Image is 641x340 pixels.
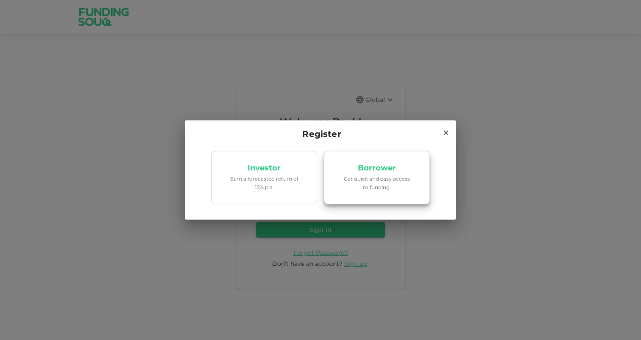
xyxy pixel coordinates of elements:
p: Investor [248,164,281,172]
a: BorrowerGet quick and easy access to funding. [324,151,430,204]
p: Get quick and easy access to funding. [341,175,413,191]
span: Register [300,127,341,141]
p: Earn a forecasted return of 15% p.a. [228,175,300,191]
a: InvestorEarn a forecasted return of 15% p.a. [211,151,317,204]
p: Borrower [358,164,396,172]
